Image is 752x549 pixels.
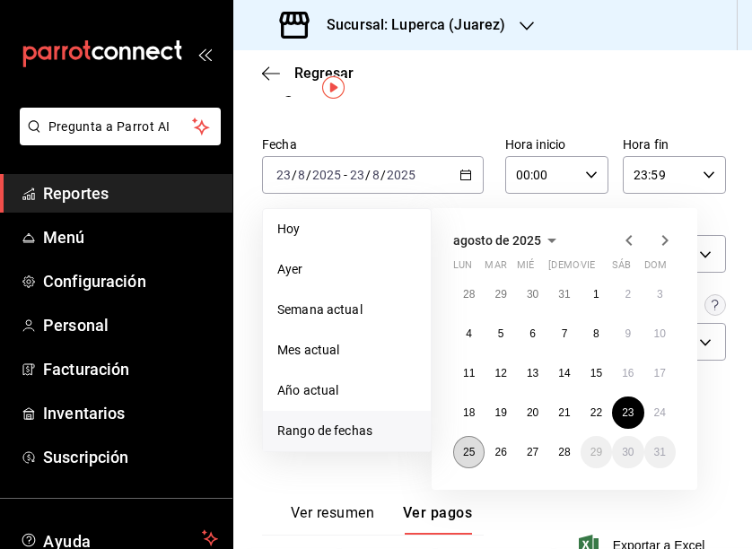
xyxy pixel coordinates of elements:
[548,396,580,429] button: 21 de agosto de 2025
[517,436,548,468] button: 27 de agosto de 2025
[297,168,306,182] input: --
[277,422,416,440] span: Rango de fechas
[625,288,631,301] abbr: 2 de agosto de 2025
[612,396,643,429] button: 23 de agosto de 2025
[517,259,534,278] abbr: miércoles
[485,278,516,310] button: 29 de julio de 2025
[485,318,516,350] button: 5 de agosto de 2025
[590,406,602,419] abbr: 22 de agosto de 2025
[644,436,676,468] button: 31 de agosto de 2025
[548,278,580,310] button: 31 de julio de 2025
[485,357,516,389] button: 12 de agosto de 2025
[453,436,485,468] button: 25 de agosto de 2025
[485,396,516,429] button: 19 de agosto de 2025
[494,288,506,301] abbr: 29 de julio de 2025
[548,357,580,389] button: 14 de agosto de 2025
[612,436,643,468] button: 30 de agosto de 2025
[322,76,345,99] img: Tooltip marker
[463,288,475,301] abbr: 28 de julio de 2025
[623,138,726,151] label: Hora fin
[517,396,548,429] button: 20 de agosto de 2025
[654,367,666,379] abbr: 17 de agosto de 2025
[311,168,342,182] input: ----
[291,504,472,535] div: navigation tabs
[463,446,475,458] abbr: 25 de agosto de 2025
[581,318,612,350] button: 8 de agosto de 2025
[292,168,297,182] span: /
[644,318,676,350] button: 10 de agosto de 2025
[527,406,538,419] abbr: 20 de agosto de 2025
[277,381,416,400] span: Año actual
[386,168,416,182] input: ----
[43,357,218,381] span: Facturación
[463,406,475,419] abbr: 18 de agosto de 2025
[453,233,541,248] span: agosto de 2025
[593,327,599,340] abbr: 8 de agosto de 2025
[275,168,292,182] input: --
[43,313,218,337] span: Personal
[558,406,570,419] abbr: 21 de agosto de 2025
[558,446,570,458] abbr: 28 de agosto de 2025
[644,259,667,278] abbr: domingo
[294,65,354,82] span: Regresar
[365,168,371,182] span: /
[644,357,676,389] button: 17 de agosto de 2025
[612,259,631,278] abbr: sábado
[344,168,347,182] span: -
[453,278,485,310] button: 28 de julio de 2025
[654,406,666,419] abbr: 24 de agosto de 2025
[612,318,643,350] button: 9 de agosto de 2025
[505,138,608,151] label: Hora inicio
[644,278,676,310] button: 3 de agosto de 2025
[548,259,654,278] abbr: jueves
[463,367,475,379] abbr: 11 de agosto de 2025
[581,259,595,278] abbr: viernes
[517,278,548,310] button: 30 de julio de 2025
[622,367,634,379] abbr: 16 de agosto de 2025
[644,396,676,429] button: 24 de agosto de 2025
[306,168,311,182] span: /
[517,357,548,389] button: 13 de agosto de 2025
[581,436,612,468] button: 29 de agosto de 2025
[527,288,538,301] abbr: 30 de julio de 2025
[558,367,570,379] abbr: 14 de agosto de 2025
[349,168,365,182] input: --
[494,367,506,379] abbr: 12 de agosto de 2025
[262,138,484,151] label: Fecha
[529,327,536,340] abbr: 6 de agosto de 2025
[498,327,504,340] abbr: 5 de agosto de 2025
[654,327,666,340] abbr: 10 de agosto de 2025
[43,527,195,549] span: Ayuda
[277,301,416,319] span: Semana actual
[43,181,218,205] span: Reportes
[312,14,505,36] h3: Sucursal: Luperca (Juarez)
[277,341,416,360] span: Mes actual
[581,396,612,429] button: 22 de agosto de 2025
[372,168,380,182] input: --
[453,318,485,350] button: 4 de agosto de 2025
[20,108,221,145] button: Pregunta a Parrot AI
[403,504,472,535] button: Ver pagos
[657,288,663,301] abbr: 3 de agosto de 2025
[581,278,612,310] button: 1 de agosto de 2025
[562,327,568,340] abbr: 7 de agosto de 2025
[43,269,218,293] span: Configuración
[527,446,538,458] abbr: 27 de agosto de 2025
[517,318,548,350] button: 6 de agosto de 2025
[612,357,643,389] button: 16 de agosto de 2025
[262,65,354,82] button: Regresar
[622,406,634,419] abbr: 23 de agosto de 2025
[453,357,485,389] button: 11 de agosto de 2025
[466,327,472,340] abbr: 4 de agosto de 2025
[548,436,580,468] button: 28 de agosto de 2025
[277,260,416,279] span: Ayer
[277,220,416,239] span: Hoy
[625,327,631,340] abbr: 9 de agosto de 2025
[453,259,472,278] abbr: lunes
[527,367,538,379] abbr: 13 de agosto de 2025
[43,401,218,425] span: Inventarios
[548,318,580,350] button: 7 de agosto de 2025
[13,130,221,149] a: Pregunta a Parrot AI
[590,446,602,458] abbr: 29 de agosto de 2025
